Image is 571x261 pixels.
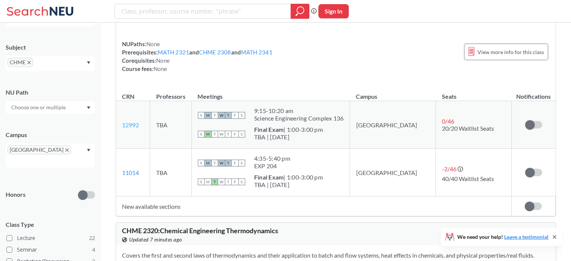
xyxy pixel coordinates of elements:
[211,131,218,137] span: T
[122,121,139,128] a: 12992
[218,131,225,137] span: W
[6,131,95,139] div: Campus
[238,112,245,119] span: S
[6,220,95,229] span: Class Type
[442,165,456,172] span: -2 / 46
[27,61,31,64] svg: X to remove pill
[8,58,33,67] span: CHMEX to remove pill
[8,145,71,154] span: [GEOGRAPHIC_DATA]X to remove pill
[6,245,95,255] label: Seminar
[211,178,218,185] span: T
[442,175,494,182] span: 40/40 Waitlist Seats
[198,131,205,137] span: S
[122,226,278,235] span: CHME 2320 : Chemical Engineering Thermodynamics
[225,112,232,119] span: T
[211,112,218,119] span: T
[350,149,436,196] td: [GEOGRAPHIC_DATA]
[198,160,205,166] span: S
[198,178,205,185] span: S
[254,181,323,189] div: TBA | [DATE]
[218,178,225,185] span: W
[254,126,323,133] div: | 1:00-3:00 pm
[205,112,211,119] span: M
[6,56,95,71] div: CHMEX to remove pillDropdown arrow
[254,155,290,162] div: 4:35 - 5:40 pm
[442,118,454,125] span: 0 / 46
[156,57,170,64] span: None
[87,61,90,64] svg: Dropdown arrow
[8,103,71,112] input: Choose one or multiple
[122,92,134,101] div: CRN
[116,196,511,216] td: New available sections
[225,178,232,185] span: T
[457,234,548,240] span: We need your help!
[92,246,95,254] span: 4
[254,107,344,115] div: 9:15 - 10:20 am
[6,233,95,243] label: Lecture
[254,173,323,181] div: | 1:00-3:00 pm
[122,169,139,176] a: 11014
[198,112,205,119] span: S
[291,4,309,19] div: magnifying glass
[6,143,95,167] div: [GEOGRAPHIC_DATA]X to remove pillDropdown arrow
[218,112,225,119] span: W
[121,5,285,18] input: Class, professor, course number, "phrase"
[191,85,350,101] th: Meetings
[6,88,95,97] div: NU Path
[350,101,436,149] td: [GEOGRAPHIC_DATA]
[205,160,211,166] span: M
[254,133,323,141] div: TBA | [DATE]
[150,101,191,149] td: TBA
[436,85,512,101] th: Seats
[232,112,238,119] span: F
[350,85,436,101] th: Campus
[146,41,160,47] span: None
[232,131,238,137] span: F
[225,160,232,166] span: T
[65,148,69,152] svg: X to remove pill
[241,49,273,56] a: MATH 2341
[150,85,191,101] th: Professors
[478,47,544,57] span: View more info for this class
[442,125,494,132] span: 20/20 Waitlist Seats
[211,160,218,166] span: T
[87,106,90,109] svg: Dropdown arrow
[129,235,182,244] span: Updated 7 minutes ago
[6,190,26,199] p: Honors
[6,101,95,114] div: Dropdown arrow
[318,4,349,18] button: Sign In
[232,160,238,166] span: F
[150,149,191,196] td: TBA
[87,149,90,152] svg: Dropdown arrow
[225,131,232,137] span: T
[254,115,344,122] div: Science Engineering Complex 136
[254,162,290,170] div: EXP 204
[254,126,284,133] b: Final Exam
[6,43,95,51] div: Subject
[238,160,245,166] span: S
[238,131,245,137] span: S
[511,85,555,101] th: Notifications
[205,178,211,185] span: M
[238,178,245,185] span: S
[504,234,548,240] a: Leave a testimonial
[254,173,284,181] b: Final Exam
[232,178,238,185] span: F
[122,40,273,73] div: NUPaths: Prerequisites: and and Corequisites: Course fees:
[154,65,167,72] span: None
[205,131,211,137] span: M
[158,49,189,56] a: MATH 2321
[199,49,231,56] a: CHME 2308
[218,160,225,166] span: W
[295,6,304,17] svg: magnifying glass
[89,234,95,242] span: 22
